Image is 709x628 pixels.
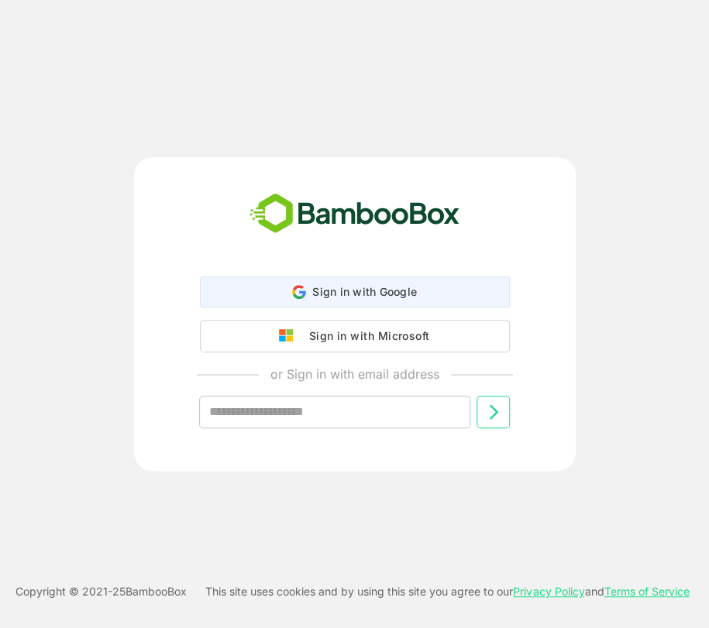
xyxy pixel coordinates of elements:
div: Sign in with Microsoft [301,326,429,346]
span: Sign in with Google [312,285,417,298]
p: or Sign in with email address [270,365,439,383]
p: Copyright © 2021- 25 BambooBox [15,582,187,601]
img: bamboobox [241,188,468,239]
button: Sign in with Microsoft [200,320,510,352]
p: This site uses cookies and by using this site you agree to our and [205,582,689,601]
img: google [279,329,301,343]
a: Terms of Service [604,585,689,598]
div: Sign in with Google [200,276,510,307]
a: Privacy Policy [513,585,584,598]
